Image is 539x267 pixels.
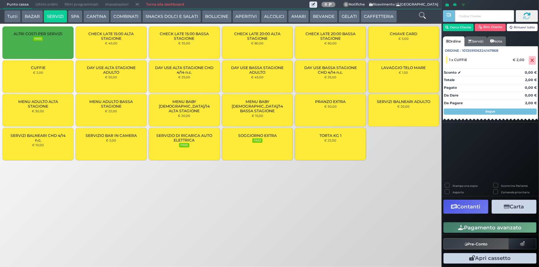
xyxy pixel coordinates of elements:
[106,138,116,142] small: € 5,00
[361,10,397,23] button: CAFFETTERIA
[525,70,537,75] strong: 0,00 €
[444,70,457,75] strong: Sconto
[398,105,410,108] small: € 20,00
[444,101,463,105] strong: Da Pagare
[4,10,21,23] button: Tutti
[444,200,488,214] button: Contanti
[143,0,187,9] a: Torna alla dashboard
[154,31,215,41] span: CHECK LATE 15:00 BASSA STAGIONE
[81,65,141,75] span: DAY USE ALTA STAGIONE ADULTO
[105,109,117,113] small: € 22,00
[486,109,495,113] strong: Segue
[300,31,361,41] span: CHECK LATE 20:00 BASSA STAGIONE
[105,75,117,79] small: € 55,00
[178,41,190,45] small: € 35,00
[102,0,132,9] span: Impostazioni
[300,65,361,75] span: DAY USE BASSA STAGIONE CHD 4/14 n.c.
[445,48,461,53] span: Ordine :
[525,78,537,82] strong: 2,00 €
[443,36,465,46] a: Ordine
[453,184,478,188] label: Stampa una copia
[178,114,191,117] small: € 20,00
[501,184,528,188] label: Scontrino Parlante
[525,85,537,90] strong: 0,00 €
[154,65,215,75] span: DAY USE ALTA STAGIONE CHD 4/14 n.c.
[154,99,215,113] span: MENU BABY [DEMOGRAPHIC_DATA]/14 ALTA STAGIONE
[251,75,263,79] small: € 45,00
[61,0,102,9] span: Ritiri programmati
[154,133,215,142] span: SERVIZIO DI RICARICA AUTO ELETTRICA
[449,58,468,62] span: 1 x CUFFIE
[202,10,231,23] button: BOLLICINE
[233,10,260,23] button: APERITIVI
[179,143,189,147] small: FREE
[81,99,141,109] span: MENU ADULTO BASSA STAGIONE
[325,75,337,79] small: € 25,00
[324,105,337,108] small: € 50,00
[32,143,44,147] small: € 10,00
[83,10,109,23] button: CANTINA
[444,222,537,233] button: Pagamento avanzato
[251,41,263,45] small: € 80,00
[227,99,288,113] span: MENU BABY [DEMOGRAPHIC_DATA]/14 BASSA STAGIONE
[310,10,338,23] button: BEVANDE
[398,37,409,40] small: € 5,00
[512,58,528,62] div: € 2,00
[33,37,43,41] small: FREE
[178,75,190,79] small: € 25,00
[444,78,455,82] strong: Totale
[105,41,117,45] small: € 45,00
[288,10,309,23] button: AMARI
[31,65,45,70] span: CUFFIE
[8,99,68,109] span: MENU ADULTO ALTA STAGIONE
[492,200,537,214] button: Carta
[33,71,43,74] small: € 2,00
[32,0,61,9] span: Ultimi ordini
[501,190,530,194] label: Comanda prioritaria
[325,2,327,6] b: 0
[315,99,346,104] span: PRANZO EXTRA
[86,133,137,138] span: SERVIZIO BAR IN CAMERA
[343,2,349,7] span: 0
[22,10,43,23] button: BAZAR
[227,31,288,41] span: CHECK LATE 20:00 ALTA STAGIONE
[14,31,62,36] span: ALTRI COSTI PER SERVIZI
[390,31,417,36] span: CHIAVE CARD
[3,0,32,9] span: Punto cassa
[475,24,506,31] button: Rim. Cliente
[443,24,474,31] button: Cerca Cliente
[525,93,537,97] strong: 0,00 €
[68,10,82,23] button: SPA
[444,253,537,264] button: Apri cassetto
[377,99,430,104] span: SERVIZI BALNEARI ADULTO
[465,36,487,46] a: Servizi
[252,114,263,117] small: € 15,00
[319,133,342,138] span: TORTA KG 1
[487,36,506,46] a: Note
[381,65,426,70] span: LAVAGGIO TELO MARE
[142,10,201,23] button: SNACKS DOLCI E SALATI
[399,71,408,74] small: € 1,50
[455,10,514,22] input: Codice Cliente
[444,93,458,97] strong: Da Dare
[444,85,457,90] strong: Pagato
[339,10,360,23] button: GELATI
[44,10,67,23] button: SERVIZI
[238,133,277,138] span: SOGGIORNO EXTRA
[525,101,537,105] strong: 2,00 €
[325,138,337,142] small: € 22,00
[227,65,288,75] span: DAY USE BASSA STAGIONE ADULTO
[32,109,44,113] small: € 30,00
[324,41,337,45] small: € 60,00
[453,190,464,194] label: Asporto
[81,31,141,41] span: CHECK LATE 15:00 ALTA STAGIONE
[507,24,538,31] button: Rimuovi tutto
[8,133,68,142] span: SERVIZI BALNEARI CHD 4/14 n.c.
[462,48,499,53] span: 101359106324147868
[110,10,141,23] button: COMBINATI
[252,138,262,143] small: FREE
[261,10,287,23] button: ALCOLICI
[444,238,509,249] button: Pre-Conto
